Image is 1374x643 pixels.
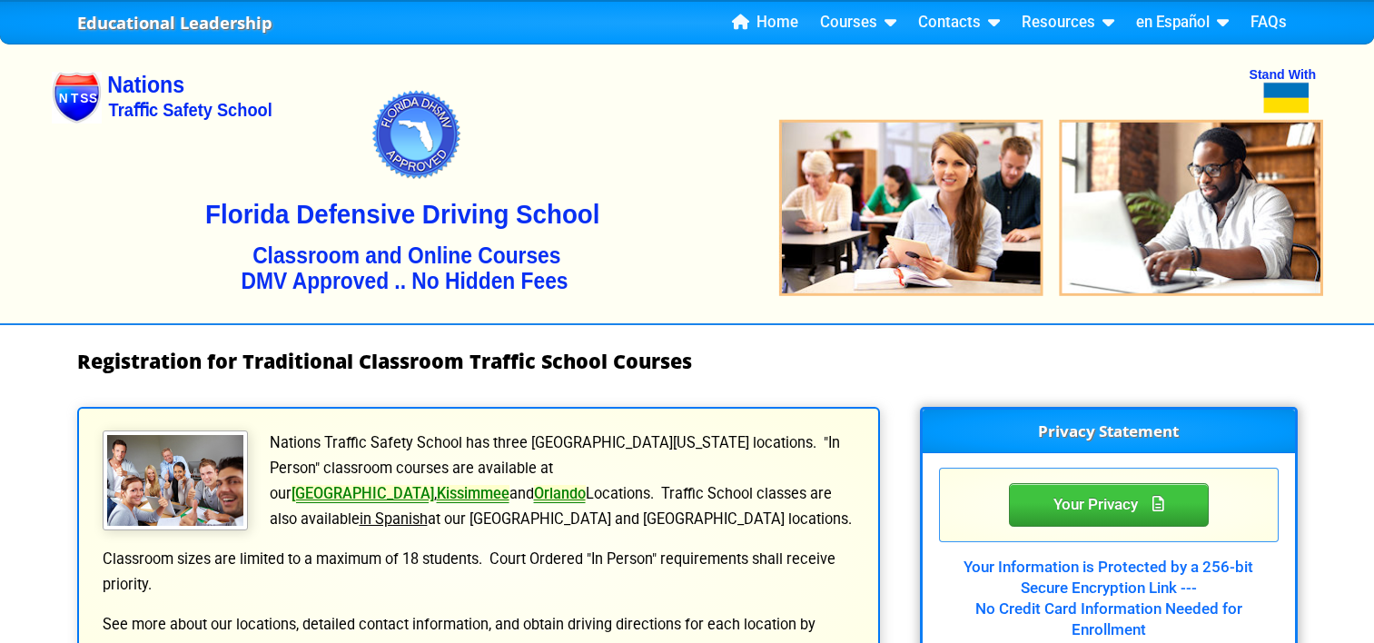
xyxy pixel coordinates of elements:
img: Nations Traffic School - Your DMV Approved Florida Traffic School [52,33,1323,323]
div: Your Information is Protected by a 256-bit Secure Encryption Link --- No Credit Card Information ... [939,542,1279,641]
a: FAQs [1243,9,1294,36]
a: en Español [1129,9,1236,36]
a: [GEOGRAPHIC_DATA] [292,485,434,502]
a: Courses [813,9,904,36]
a: Orlando [534,485,586,502]
a: Kissimmee [437,485,509,502]
h1: Registration for Traditional Classroom Traffic School Courses [77,351,1298,372]
a: Educational Leadership [77,8,272,38]
div: Privacy Statement [1009,483,1209,527]
a: Resources [1014,9,1122,36]
a: Home [725,9,806,36]
u: in Spanish [360,510,428,528]
h3: Privacy Statement [923,410,1295,453]
a: Your Privacy [1009,492,1209,514]
p: Classroom sizes are limited to a maximum of 18 students. Court Ordered "In Person" requirements s... [101,547,856,598]
a: Contacts [911,9,1007,36]
img: Traffic School Students [103,430,248,530]
p: Nations Traffic Safety School has three [GEOGRAPHIC_DATA][US_STATE] locations. "In Person" classr... [101,430,856,532]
